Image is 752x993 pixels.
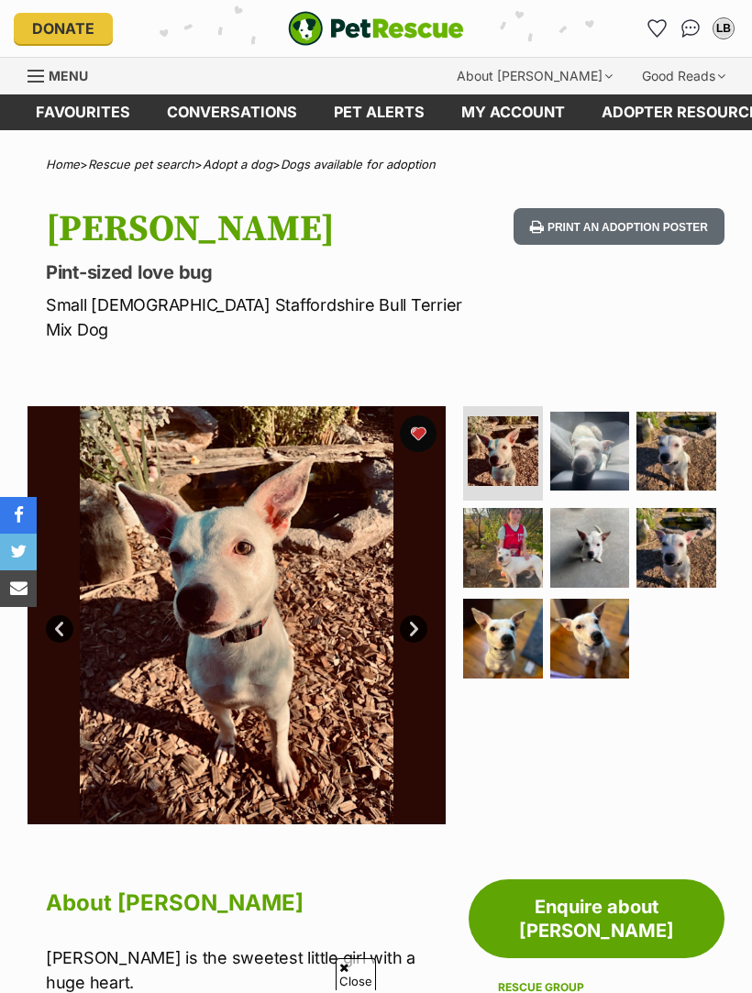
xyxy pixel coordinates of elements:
a: Enquire about [PERSON_NAME] [469,879,724,958]
span: Menu [49,68,88,83]
div: LB [714,19,733,38]
p: Small [DEMOGRAPHIC_DATA] Staffordshire Bull Terrier Mix Dog [46,292,464,342]
a: Favourites [17,94,149,130]
button: favourite [400,415,437,452]
img: Photo of Maggie [28,406,446,824]
img: chat-41dd97257d64d25036548639549fe6c8038ab92f7586957e7f3b1b290dea8141.svg [681,19,701,38]
span: Close [336,958,376,990]
a: Prev [46,615,73,643]
button: My account [709,14,738,43]
h1: [PERSON_NAME] [46,208,464,250]
img: Photo of Maggie [550,508,630,588]
div: Good Reads [629,58,738,94]
img: Photo of Maggie [463,599,543,679]
a: Next [400,615,427,643]
a: Home [46,157,80,171]
img: Photo of Maggie [550,412,630,491]
a: Dogs available for adoption [281,157,436,171]
button: Print an adoption poster [514,208,724,246]
a: Pet alerts [315,94,443,130]
a: Adopt a dog [203,157,272,171]
img: logo-e224e6f780fb5917bec1dbf3a21bbac754714ae5b6737aabdf751b685950b380.svg [288,11,464,46]
a: Menu [28,58,101,91]
a: PetRescue [288,11,464,46]
img: Photo of Maggie [463,508,543,588]
p: Pint-sized love bug [46,259,464,285]
a: My account [443,94,583,130]
ul: Account quick links [643,14,738,43]
a: Favourites [643,14,672,43]
img: Photo of Maggie [636,508,716,588]
a: Donate [14,13,113,44]
img: Photo of Maggie [636,412,716,491]
h2: About [PERSON_NAME] [46,883,446,923]
a: conversations [149,94,315,130]
a: Rescue pet search [88,157,194,171]
div: About [PERSON_NAME] [444,58,625,94]
a: Conversations [676,14,705,43]
img: Photo of Maggie [550,599,630,679]
img: Photo of Maggie [468,416,538,487]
